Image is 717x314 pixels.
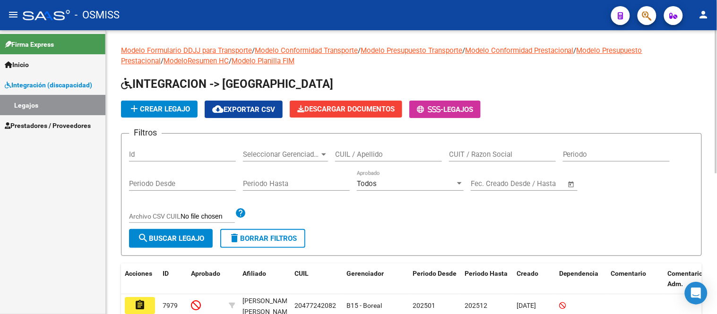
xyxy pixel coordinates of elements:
[134,299,146,311] mat-icon: assignment
[181,212,235,221] input: Archivo CSV CUIL
[413,270,457,277] span: Periodo Desde
[409,101,481,118] button: -Legajos
[212,105,275,114] span: Exportar CSV
[443,105,473,114] span: Legajos
[465,302,487,309] span: 202512
[229,234,297,243] span: Borrar Filtros
[294,270,309,277] span: CUIL
[243,150,320,159] span: Seleccionar Gerenciador
[465,46,574,55] a: Modelo Conformidad Prestacional
[517,270,538,277] span: Creado
[559,270,599,277] span: Dependencia
[668,270,703,288] span: Comentario Adm.
[220,229,305,248] button: Borrar Filtros
[129,212,181,220] span: Archivo CSV CUIL
[607,263,664,295] datatable-header-cell: Comentario
[361,46,462,55] a: Modelo Presupuesto Transporte
[409,263,461,295] datatable-header-cell: Periodo Desde
[121,101,198,118] button: Crear Legajo
[255,46,358,55] a: Modelo Conformidad Transporte
[242,270,266,277] span: Afiliado
[417,105,443,114] span: -
[191,270,220,277] span: Aprobado
[205,101,283,118] button: Exportar CSV
[121,77,333,91] span: INTEGRACION -> [GEOGRAPHIC_DATA]
[343,263,409,295] datatable-header-cell: Gerenciador
[5,120,91,131] span: Prestadores / Proveedores
[611,270,647,277] span: Comentario
[8,9,19,20] mat-icon: menu
[129,229,213,248] button: Buscar Legajo
[290,101,402,118] button: Descargar Documentos
[471,179,509,188] input: Fecha inicio
[129,105,190,113] span: Crear Legajo
[291,263,343,295] datatable-header-cell: CUIL
[513,263,555,295] datatable-header-cell: Creado
[5,80,92,90] span: Integración (discapacidad)
[239,263,291,295] datatable-header-cell: Afiliado
[357,179,377,188] span: Todos
[465,270,508,277] span: Periodo Hasta
[164,57,229,65] a: ModeloResumen HC
[235,207,246,219] mat-icon: help
[163,270,169,277] span: ID
[5,39,54,50] span: Firma Express
[517,302,536,309] span: [DATE]
[75,5,120,25] span: - OSMISS
[297,105,395,113] span: Descargar Documentos
[346,302,382,309] span: B15 - Boreal
[555,263,607,295] datatable-header-cell: Dependencia
[413,302,435,309] span: 202501
[138,234,204,243] span: Buscar Legajo
[159,263,187,295] datatable-header-cell: ID
[129,126,162,139] h3: Filtros
[125,270,152,277] span: Acciones
[229,232,240,244] mat-icon: delete
[121,263,159,295] datatable-header-cell: Acciones
[346,270,384,277] span: Gerenciador
[232,57,294,65] a: Modelo Planilla FIM
[566,179,577,190] button: Open calendar
[212,103,224,115] mat-icon: cloud_download
[5,59,29,70] span: Inicio
[163,302,178,309] span: 7979
[294,302,336,309] span: 20477242082
[121,46,252,55] a: Modelo Formulario DDJJ para Transporte
[461,263,513,295] datatable-header-cell: Periodo Hasta
[685,282,708,305] div: Open Intercom Messenger
[138,232,149,244] mat-icon: search
[518,179,563,188] input: Fecha fin
[187,263,225,295] datatable-header-cell: Aprobado
[698,9,709,20] mat-icon: person
[129,103,140,114] mat-icon: add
